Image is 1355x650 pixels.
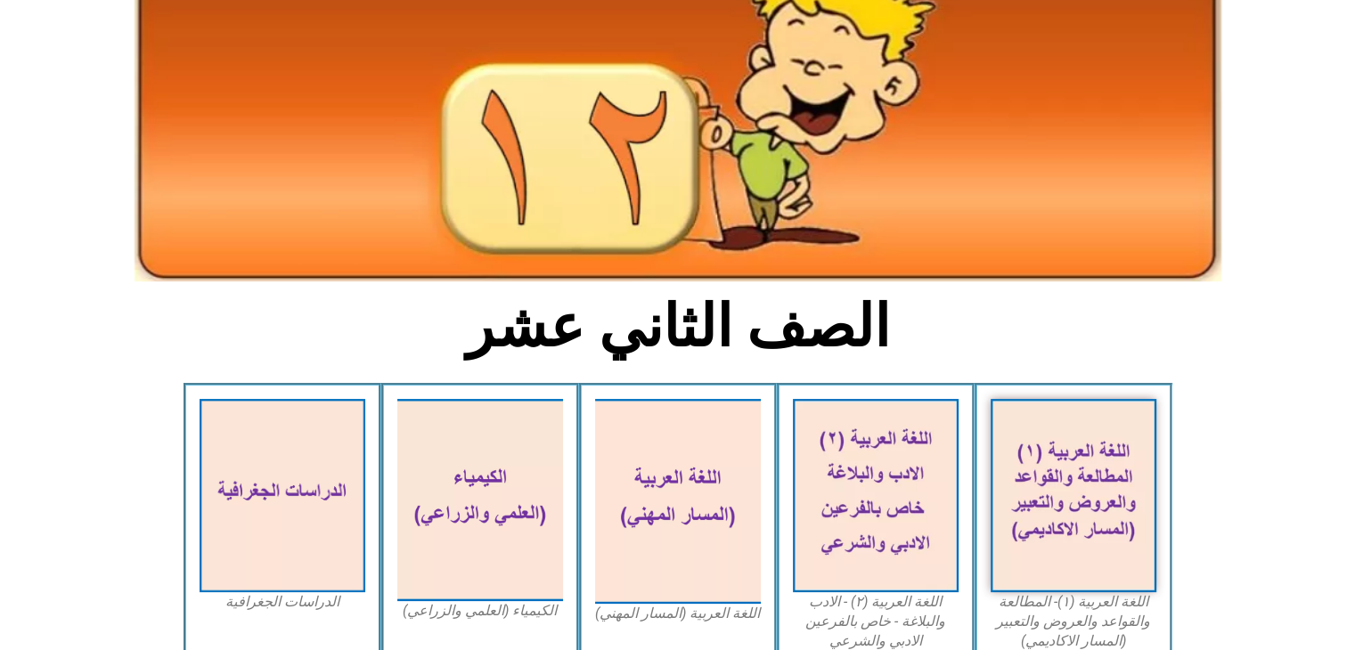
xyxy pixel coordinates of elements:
img: Chemistry12-cover [397,399,563,601]
figcaption: اللغة العربية (المسار المهني) [595,604,761,623]
figcaption: الدراسات الجغرافية [200,592,365,612]
h2: الصف الثاني عشر [383,292,972,362]
img: Arabic12(Vocational_Track)-cover [595,399,761,604]
figcaption: الكيمياء (العلمي والزراعي) [397,601,563,621]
